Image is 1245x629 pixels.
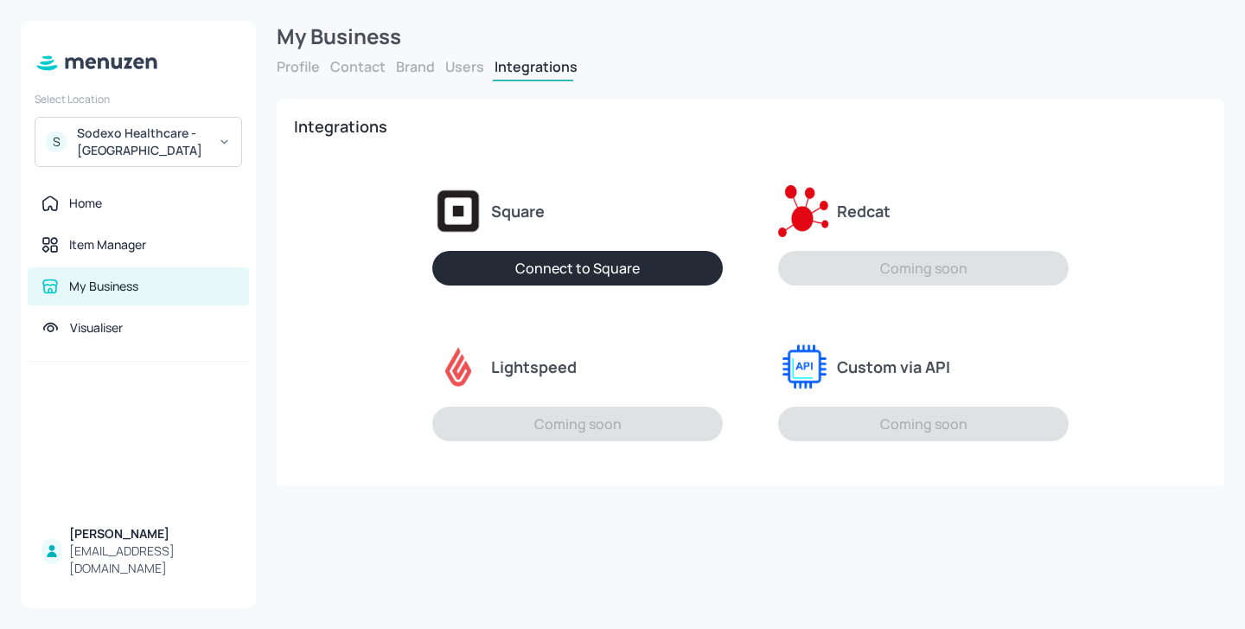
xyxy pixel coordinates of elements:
img: api_custom-9df6cf9f.png [778,341,830,393]
div: Item Manager [69,236,146,254]
img: square_logo-9f8c0182.png [432,185,484,237]
div: S [46,132,67,152]
div: Select Location [35,92,242,106]
p: Redcat [837,205,891,217]
p: Square [491,205,545,217]
div: My Business [69,278,138,295]
img: tpKecWeXZN9leFrqaU69Upqth4dL4D8u2nlKaKnQZAAAAAElFTkSuQmCC [778,185,830,237]
button: Brand [396,57,435,76]
button: Profile [277,57,320,76]
div: [PERSON_NAME] [69,525,235,542]
button: Integrations [495,57,578,76]
div: Sodexo Healthcare - [GEOGRAPHIC_DATA] [77,125,207,159]
p: Lightspeed [491,361,577,373]
p: Custom via API [837,361,950,373]
img: nN+myfZx5Dijx5ukWJcLwS81AAAAAAAAAAAAAAAAAAAAAAAAAADeAF97lnMpXNcKAAAAAElFTkSuQmCC [432,341,484,393]
div: Home [69,195,102,212]
button: Connect to Square [432,251,723,286]
div: [EMAIL_ADDRESS][DOMAIN_NAME] [69,542,235,577]
button: Users [445,57,484,76]
div: My Business [277,21,1224,52]
div: Integrations [294,116,1207,137]
button: Contact [330,57,386,76]
div: Visualiser [70,319,123,337]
